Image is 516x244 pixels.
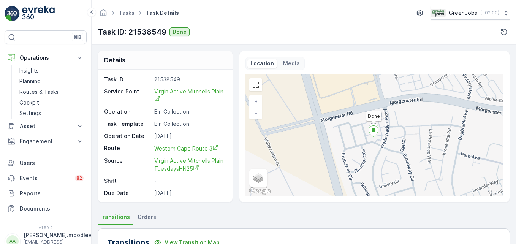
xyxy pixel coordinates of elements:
[16,65,87,76] a: Insights
[250,96,261,107] a: Zoom In
[104,76,151,83] p: Task ID
[154,88,223,103] span: Virgin Active Mitchells Plain
[16,87,87,97] a: Routes & Tasks
[283,60,300,67] p: Media
[24,231,92,239] p: [PERSON_NAME].moodley
[5,186,87,201] a: Reports
[19,109,41,117] p: Settings
[154,157,225,173] a: Virgin Active Mitchells Plain TuesdaysHN25
[104,132,151,140] p: Operation Date
[154,189,225,197] p: [DATE]
[254,98,258,105] span: +
[254,109,258,116] span: −
[5,6,20,21] img: logo
[20,190,84,197] p: Reports
[76,175,82,181] p: 82
[74,34,81,40] p: ⌘B
[154,145,218,152] span: Western Cape Route 3
[154,144,225,152] a: Western Cape Route 3
[250,170,267,186] a: Layers
[19,99,39,106] p: Cockpit
[5,50,87,65] button: Operations
[99,213,130,221] span: Transitions
[20,159,84,167] p: Users
[19,88,59,96] p: Routes & Tasks
[169,27,190,36] button: Done
[480,10,499,16] p: ( +02:00 )
[5,155,87,171] a: Users
[154,177,225,185] p: -
[154,76,225,83] p: 21538549
[431,9,446,17] img: Green_Jobs_Logo.png
[119,10,135,16] a: Tasks
[449,9,477,17] p: GreenJobs
[98,26,166,38] p: Task ID: 21538549
[154,88,225,103] a: Virgin Active Mitchells Plain
[431,6,510,20] button: GreenJobs(+02:00)
[20,122,71,130] p: Asset
[104,157,151,173] p: Source
[19,67,39,74] p: Insights
[104,144,151,152] p: Route
[154,132,225,140] p: [DATE]
[20,54,71,62] p: Operations
[22,6,55,21] img: logo_light-DOdMpM7g.png
[104,55,125,65] p: Details
[250,107,261,119] a: Zoom Out
[247,186,272,196] img: Google
[5,225,87,230] span: v 1.50.2
[5,201,87,216] a: Documents
[138,213,156,221] span: Orders
[20,138,71,145] p: Engagement
[104,189,151,197] p: Due Date
[154,201,225,209] p: -
[5,134,87,149] button: Engagement
[154,120,225,128] p: Bin Collection
[144,9,180,17] span: Task Details
[16,97,87,108] a: Cockpit
[19,78,41,85] p: Planning
[20,174,70,182] p: Events
[5,119,87,134] button: Asset
[104,177,151,185] p: Shift
[16,108,87,119] a: Settings
[104,88,151,103] p: Service Point
[99,11,108,18] a: Homepage
[104,201,151,209] p: Time Window
[5,171,87,186] a: Events82
[104,120,151,128] p: Task Template
[250,60,274,67] p: Location
[20,205,84,212] p: Documents
[250,79,261,90] a: View Fullscreen
[154,108,225,116] p: Bin Collection
[104,108,151,116] p: Operation
[16,76,87,87] a: Planning
[173,28,187,36] p: Done
[247,186,272,196] a: Open this area in Google Maps (opens a new window)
